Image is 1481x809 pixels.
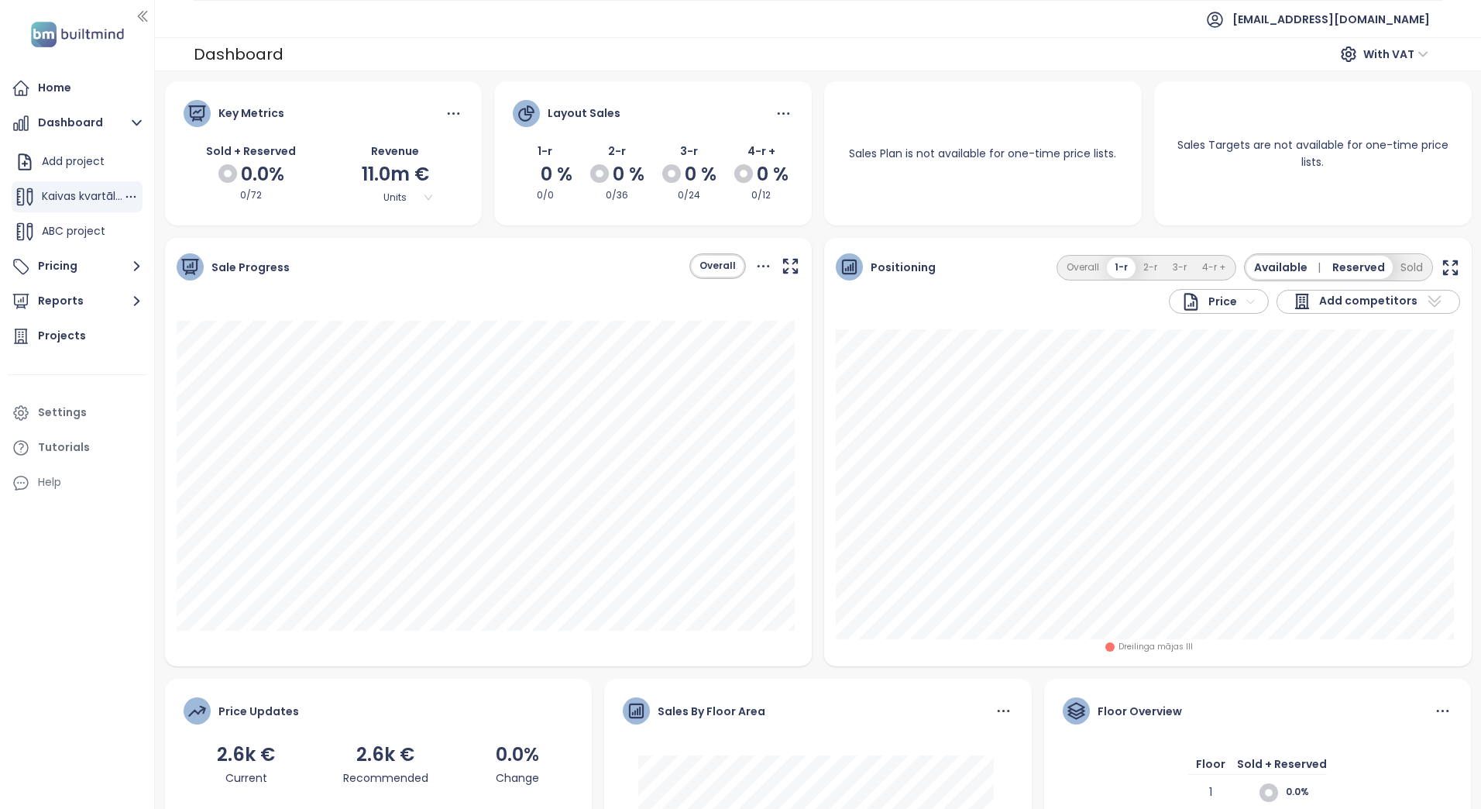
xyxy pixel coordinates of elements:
span: 0 % [685,160,716,189]
div: 0.0% [496,740,539,769]
span: ABC project [42,223,105,239]
button: Overall [1059,257,1107,278]
div: Price [1181,292,1237,312]
span: | [1318,260,1321,275]
div: Sales By Floor Area [658,703,765,720]
div: 0/0 [513,188,577,203]
span: [EMAIL_ADDRESS][DOMAIN_NAME] [1232,1,1430,38]
div: Kaivas kvartāls 2 [12,181,143,212]
div: Sales Targets are not available for one-time price lists. [1154,118,1472,189]
span: 1-r [538,143,552,159]
button: Pricing [8,251,146,282]
span: Units [354,189,435,206]
span: Sold + Reserved [206,143,296,159]
div: 0/72 [184,188,320,203]
span: Add competitors [1319,292,1417,311]
div: Help [38,473,61,492]
div: Floor [1188,756,1233,783]
div: Key Metrics [218,105,284,122]
div: Add project [42,152,105,171]
div: 0/36 [585,188,649,203]
div: 0/24 [657,188,721,203]
span: Sale Progress [211,259,290,276]
div: Sales Plan is not available for one-time price lists. [830,126,1135,181]
div: Dashboard [194,40,283,68]
div: Change [496,769,539,787]
img: logo [26,19,129,50]
div: Help [8,467,146,498]
div: Sold + Reserved [1237,756,1327,783]
div: Revenue [327,143,463,160]
div: 0/12 [729,188,793,203]
span: Reserved [1332,259,1385,276]
span: Positioning [871,259,936,276]
span: 0 % [541,160,572,189]
div: Projects [38,326,86,346]
button: 3-r [1165,257,1194,278]
a: Projects [8,321,146,352]
span: 0.0% [241,160,284,189]
a: Settings [8,398,146,429]
div: Settings [38,403,87,422]
div: Price Updates [218,703,299,720]
button: Sold [1393,256,1431,279]
div: Home [38,78,71,98]
div: Add project [12,146,143,177]
div: Current [217,769,275,787]
button: Dashboard [8,108,146,139]
button: 4-r + [1194,257,1234,278]
span: Kaivas kvartāls 2 [42,188,130,204]
span: With VAT [1363,43,1428,66]
span: Dreilinga mājas III [1118,641,1193,653]
div: 2.6k € [343,740,428,769]
span: Available [1254,259,1326,276]
span: 3-r [680,143,698,159]
button: 1-r [1107,257,1136,278]
span: 0 % [757,160,789,189]
button: 2-r [1136,257,1165,278]
a: Tutorials [8,432,146,463]
div: ABC project [12,216,143,247]
div: Layout Sales [548,105,620,122]
span: 11.0m € [362,161,429,187]
a: Home [8,73,146,104]
button: Reports [8,286,146,317]
span: 0 % [613,160,644,189]
button: Overall [692,256,744,277]
span: 2-r [608,143,626,159]
span: 4-r + [747,143,775,159]
div: Tutorials [38,438,90,457]
span: 0.0% [1286,785,1327,800]
div: Floor Overview [1098,703,1182,720]
div: 2.6k € [217,740,275,769]
div: Recommended [343,769,428,787]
